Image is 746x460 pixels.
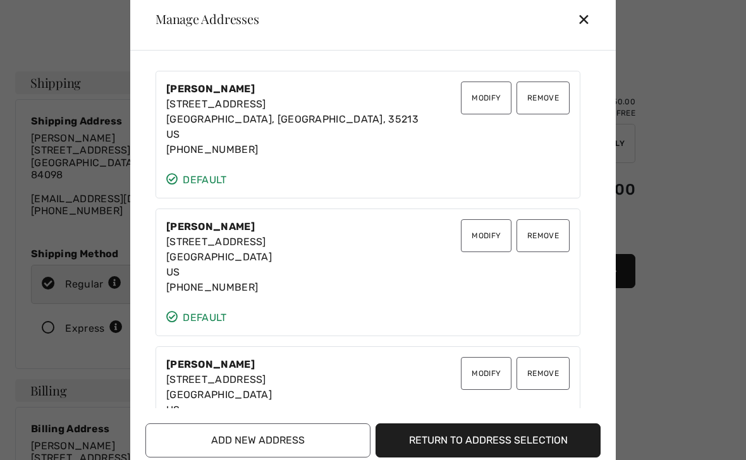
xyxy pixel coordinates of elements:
[577,6,601,32] div: ✕
[461,357,511,390] button: Modify
[517,357,570,390] button: Remove
[145,13,259,25] div: Manage Addresses
[461,219,511,252] button: Modify
[166,172,226,188] span: Default
[166,358,255,370] strong: [PERSON_NAME]
[166,82,419,157] div: [STREET_ADDRESS] [GEOGRAPHIC_DATA], [GEOGRAPHIC_DATA], 35213 US [PHONE_NUMBER]
[166,310,226,325] span: Default
[517,219,570,252] button: Remove
[461,82,511,114] button: Modify
[166,83,255,95] strong: [PERSON_NAME]
[517,82,570,114] button: Remove
[166,221,255,233] strong: [PERSON_NAME]
[145,423,370,457] button: Add New Address
[166,219,272,295] div: [STREET_ADDRESS] [GEOGRAPHIC_DATA] US [PHONE_NUMBER]
[166,357,272,433] div: [STREET_ADDRESS] [GEOGRAPHIC_DATA] US [PHONE_NUMBER]
[376,423,601,457] button: Return to Address Selection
